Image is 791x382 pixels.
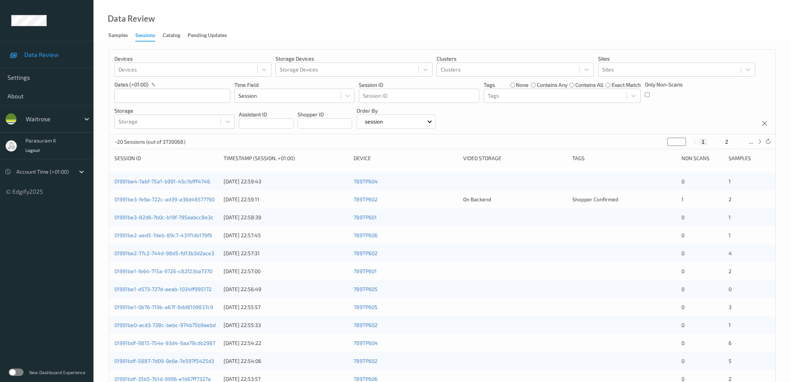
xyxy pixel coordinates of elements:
[354,250,378,256] a: 789TP602
[729,340,732,346] span: 6
[114,178,210,184] a: 01991be4-7abf-75a1-b991-45c1bfff4746
[537,81,567,89] label: contains any
[681,358,684,364] span: 0
[729,178,731,184] span: 1
[681,214,684,220] span: 0
[516,81,529,89] label: none
[114,107,235,114] p: Storage
[188,31,227,41] div: Pending Updates
[645,81,683,88] p: Only Non-Scans
[108,15,155,22] div: Data Review
[362,118,385,125] p: session
[354,286,378,292] a: 789TP605
[699,138,707,145] button: 1
[224,155,348,162] div: Timestamp (Session, +01:00)
[135,30,163,42] a: Sessions
[729,358,732,364] span: 5
[572,155,676,162] div: Tags
[354,232,378,238] a: 789TP606
[729,268,732,274] span: 2
[354,178,378,184] a: 789TP604
[114,250,214,256] a: 01991be2-77c2-744d-98d5-fd13b3d2ace3
[354,376,378,382] a: 789TP606
[114,286,212,292] a: 01991be1-d573-727d-aeab-1034ff995172
[357,107,436,114] p: Order By
[681,340,684,346] span: 0
[729,250,732,256] span: 4
[114,376,211,382] a: 01991bdf-35b5-7b1d-9996-e1b67ff7327a
[114,214,213,220] a: 01991be3-82d6-7b0c-b19f-795aabcc8e3c
[188,30,234,41] a: Pending Updates
[114,358,214,364] a: 01991bdf-5887-7d09-9e6e-7e597f5425d3
[681,304,684,310] span: 0
[575,81,603,89] label: contains all
[298,111,352,118] p: Shopper ID
[114,268,212,274] a: 01991be1-fe64-715a-9726-c82f23ba7370
[224,232,348,239] div: [DATE] 22:57:45
[354,322,378,328] a: 789TP602
[224,357,348,365] div: [DATE] 22:54:06
[114,232,212,238] a: 01991be2-aed5-7deb-89c7-431f1db179f9
[224,214,348,221] div: [DATE] 22:58:39
[437,55,594,62] p: Clusters
[729,376,732,382] span: 2
[234,81,355,89] p: Time Field
[239,111,293,118] p: Assistant ID
[224,339,348,347] div: [DATE] 22:54:22
[598,55,755,62] p: Sites
[114,155,218,162] div: Session ID
[612,81,641,89] label: exact match
[163,30,188,41] a: Catalog
[747,138,755,145] button: ...
[729,196,732,202] span: 2
[484,81,495,89] p: Tags
[114,55,271,62] p: Devices
[729,214,731,220] span: 1
[276,55,433,62] p: Storage Devices
[224,196,348,203] div: [DATE] 22:59:11
[729,155,770,162] div: Samples
[114,340,215,346] a: 01991bdf-9815-754e-93d4-9aa79cdb2987
[114,138,185,146] p: ~20 Sessions (out of 3739068)
[463,155,567,162] div: Video Storage
[224,303,348,311] div: [DATE] 22:55:57
[729,286,732,292] span: 0
[354,358,378,364] a: 789TP602
[224,268,348,275] div: [DATE] 22:57:00
[681,376,684,382] span: 0
[681,250,684,256] span: 0
[354,304,378,310] a: 789TP605
[681,155,723,162] div: Non Scans
[729,304,732,310] span: 3
[681,286,684,292] span: 0
[681,232,684,238] span: 0
[681,322,684,328] span: 0
[681,196,684,202] span: 1
[359,81,479,89] p: Session ID
[681,268,684,274] span: 0
[354,214,377,220] a: 789TP601
[163,31,180,41] div: Catalog
[723,138,730,145] button: 2
[114,322,216,328] a: 01991be0-acd3-738c-bebc-974b75b9aebd
[224,285,348,293] div: [DATE] 22:56:49
[572,196,618,202] span: Shopper Confirmed
[114,196,215,202] a: 01991be3-fe9a-722c-ad39-a36d46577790
[354,196,378,202] a: 789TP602
[108,31,128,41] div: Samples
[729,232,731,238] span: 1
[681,178,684,184] span: 0
[354,268,377,274] a: 789TP601
[224,178,348,185] div: [DATE] 22:59:43
[224,321,348,329] div: [DATE] 22:55:33
[135,31,155,42] div: Sessions
[114,304,213,310] a: 01991be1-0b76-719b-a67f-8dd8109837c9
[224,250,348,257] div: [DATE] 22:57:31
[729,322,731,328] span: 1
[114,81,148,88] p: dates (+01:00)
[108,30,135,41] a: Samples
[354,340,378,346] a: 789TP604
[463,196,567,203] div: On Backend
[354,155,458,162] div: Device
